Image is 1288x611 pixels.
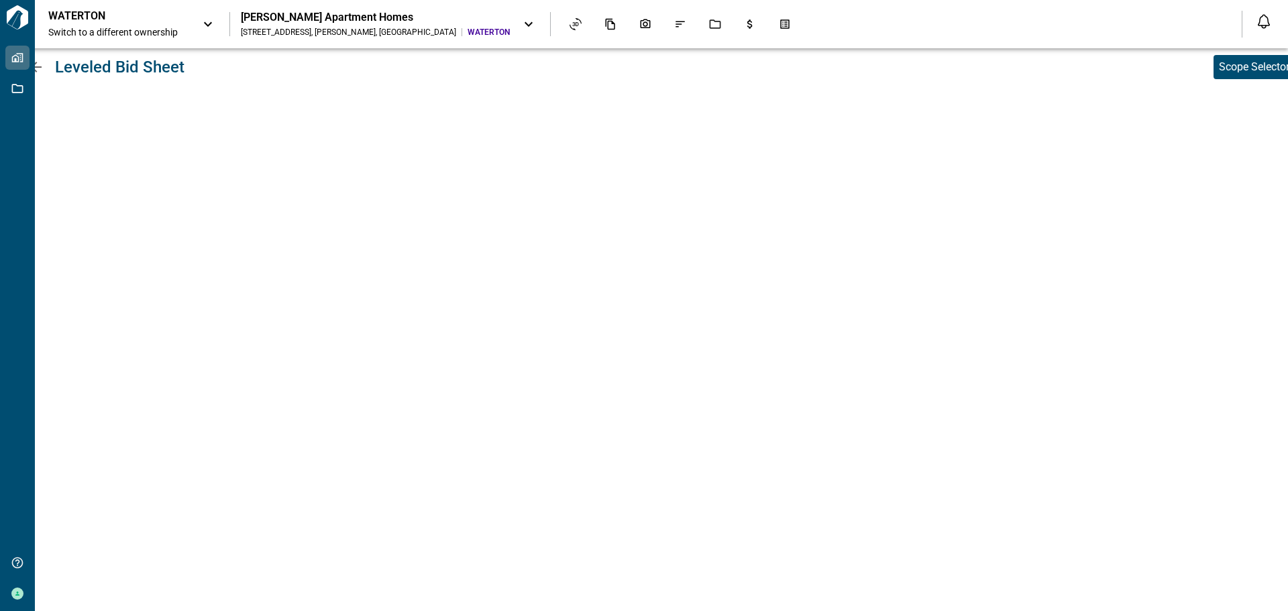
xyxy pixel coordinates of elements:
[701,13,729,36] div: Jobs
[241,11,510,24] div: [PERSON_NAME] Apartment Homes
[561,13,590,36] div: Asset View
[48,9,169,23] p: WATERTON
[666,13,694,36] div: Issues & Info
[736,13,764,36] div: Budgets
[48,25,189,39] span: Switch to a different ownership
[468,27,510,38] span: WATERTON
[55,58,184,76] span: Leveled Bid Sheet
[241,27,456,38] div: [STREET_ADDRESS] , [PERSON_NAME] , [GEOGRAPHIC_DATA]
[1253,11,1275,32] button: Open notification feed
[631,13,659,36] div: Photos
[596,13,625,36] div: Documents
[771,13,799,36] div: Takeoff Center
